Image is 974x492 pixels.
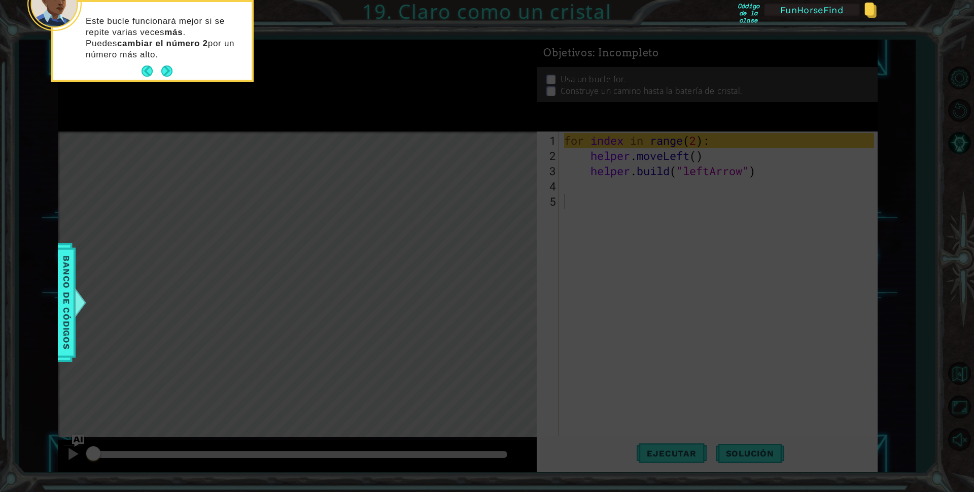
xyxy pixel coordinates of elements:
[58,250,75,355] span: Banco de códigos
[117,39,208,48] strong: cambiar el número 2
[738,3,759,17] label: Código de la clase
[161,65,172,77] button: Next
[164,27,183,37] strong: más
[86,16,245,60] p: Este bucle funcionará mejor si se repite varias veces . Puedes por un número más alto.
[864,3,877,18] img: Copy class code
[142,65,161,77] button: Back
